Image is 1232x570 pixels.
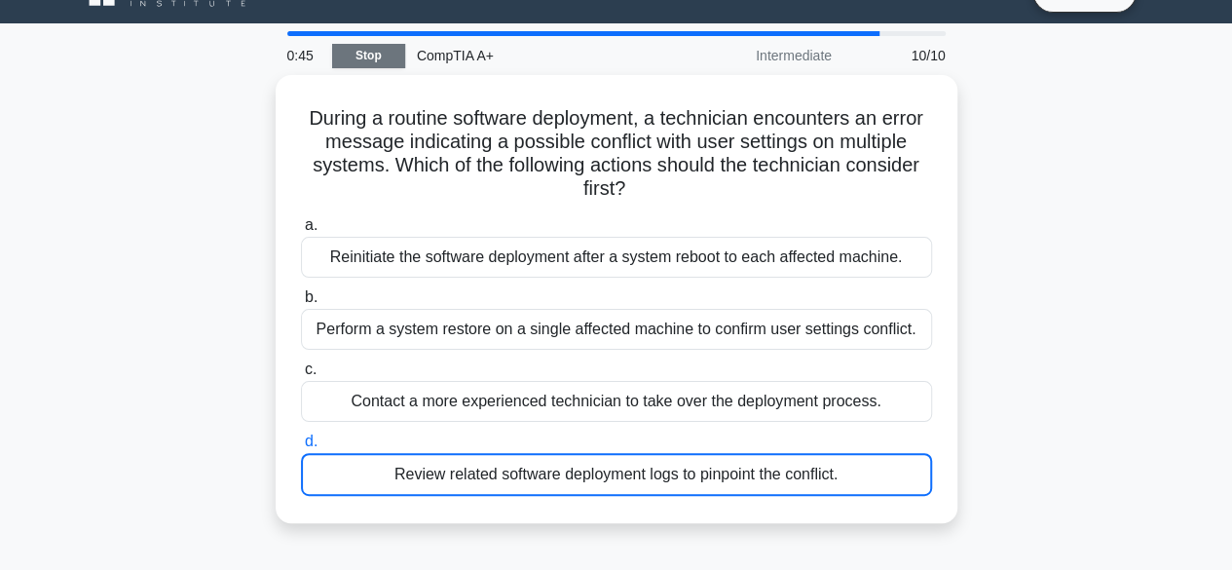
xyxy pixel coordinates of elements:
div: Reinitiate the software deployment after a system reboot to each affected machine. [301,237,932,278]
span: b. [305,288,317,305]
span: c. [305,361,317,377]
div: 10/10 [843,36,957,75]
span: a. [305,216,317,233]
h5: During a routine software deployment, a technician encounters an error message indicating a possi... [299,106,934,202]
div: 0:45 [276,36,332,75]
div: Contact a more experienced technician to take over the deployment process. [301,381,932,422]
div: Intermediate [673,36,843,75]
div: Perform a system restore on a single affected machine to confirm user settings conflict. [301,309,932,350]
span: d. [305,433,317,449]
a: Stop [332,44,405,68]
div: CompTIA A+ [405,36,673,75]
div: Review related software deployment logs to pinpoint the conflict. [301,453,932,496]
